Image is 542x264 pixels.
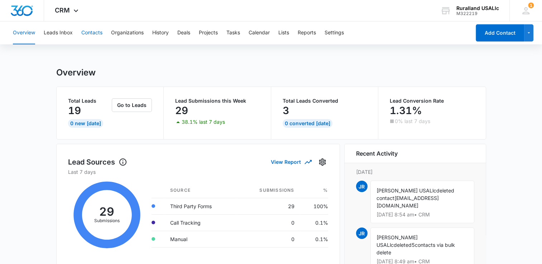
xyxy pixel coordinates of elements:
[164,183,237,198] th: Source
[175,98,259,103] p: Lead Submissions this Week
[237,214,300,231] td: 0
[412,242,415,248] span: 5
[112,98,152,112] button: Go to Leads
[164,198,237,214] td: Third Party Forms
[68,105,81,116] p: 19
[249,21,270,44] button: Calendar
[390,98,474,103] p: Lead Conversion Rate
[112,102,152,108] a: Go to Leads
[300,214,328,231] td: 0.1%
[528,3,534,8] div: notifications count
[278,21,289,44] button: Lists
[56,67,96,78] h1: Overview
[456,5,499,11] div: account name
[68,98,111,103] p: Total Leads
[283,105,289,116] p: 3
[376,195,439,209] span: [EMAIL_ADDRESS][DOMAIN_NAME]
[199,21,218,44] button: Projects
[81,21,102,44] button: Contacts
[44,21,73,44] button: Leads Inbox
[164,231,237,247] td: Manual
[300,198,328,214] td: 100%
[325,21,344,44] button: Settings
[13,21,35,44] button: Overview
[317,156,328,168] button: Settings
[356,168,474,176] p: [DATE]
[111,21,144,44] button: Organizations
[237,198,300,214] td: 29
[175,105,188,116] p: 29
[298,21,316,44] button: Reports
[68,119,103,128] div: 0 New [DATE]
[237,231,300,247] td: 0
[356,181,368,192] span: JR
[152,21,169,44] button: History
[300,231,328,247] td: 0.1%
[476,24,524,41] button: Add Contact
[528,3,534,8] span: 1
[283,119,332,128] div: 0 Converted [DATE]
[376,187,436,194] span: [PERSON_NAME] USALlc
[300,183,328,198] th: %
[394,242,412,248] span: deleted
[376,234,418,248] span: [PERSON_NAME] USALlc
[376,212,468,217] p: [DATE] 8:54 am • CRM
[177,21,190,44] button: Deals
[283,98,367,103] p: Total Leads Converted
[390,105,422,116] p: 1.31%
[356,149,398,158] h6: Recent Activity
[68,157,127,167] h1: Lead Sources
[164,214,237,231] td: Call Tracking
[376,242,455,255] span: contacts via bulk delete
[456,11,499,16] div: account id
[395,119,430,124] p: 0% last 7 days
[271,156,311,168] button: View Report
[55,6,70,14] span: CRM
[68,168,328,176] p: Last 7 days
[237,183,300,198] th: Submissions
[356,228,368,239] span: JR
[226,21,240,44] button: Tasks
[376,259,468,264] p: [DATE] 8:49 am • CRM
[182,119,225,124] p: 38.1% last 7 days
